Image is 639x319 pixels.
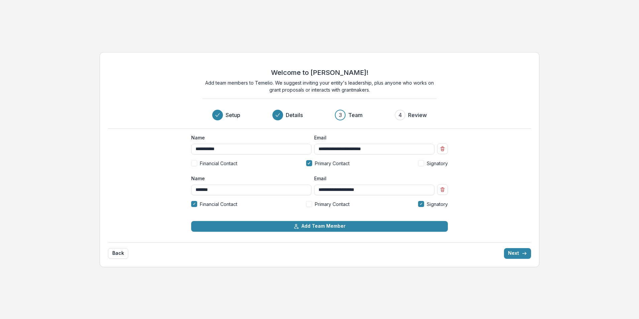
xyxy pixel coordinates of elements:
[348,111,363,119] h3: Team
[191,134,307,141] label: Name
[427,201,448,208] span: Signatory
[398,111,402,119] div: 4
[203,79,436,93] p: Add team members to Temelio. We suggest inviting your entity's leadership, plus anyone who works ...
[437,143,448,154] button: Remove team member
[427,160,448,167] span: Signatory
[212,110,427,120] div: Progress
[437,184,448,195] button: Remove team member
[315,160,350,167] span: Primary Contact
[339,111,342,119] div: 3
[200,201,237,208] span: Financial Contact
[191,221,448,232] button: Add Team Member
[314,134,430,141] label: Email
[504,248,531,259] button: Next
[314,175,430,182] label: Email
[200,160,237,167] span: Financial Contact
[408,111,427,119] h3: Review
[286,111,303,119] h3: Details
[191,175,307,182] label: Name
[315,201,350,208] span: Primary Contact
[108,248,128,259] button: Back
[271,69,368,77] h2: Welcome to [PERSON_NAME]!
[226,111,240,119] h3: Setup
